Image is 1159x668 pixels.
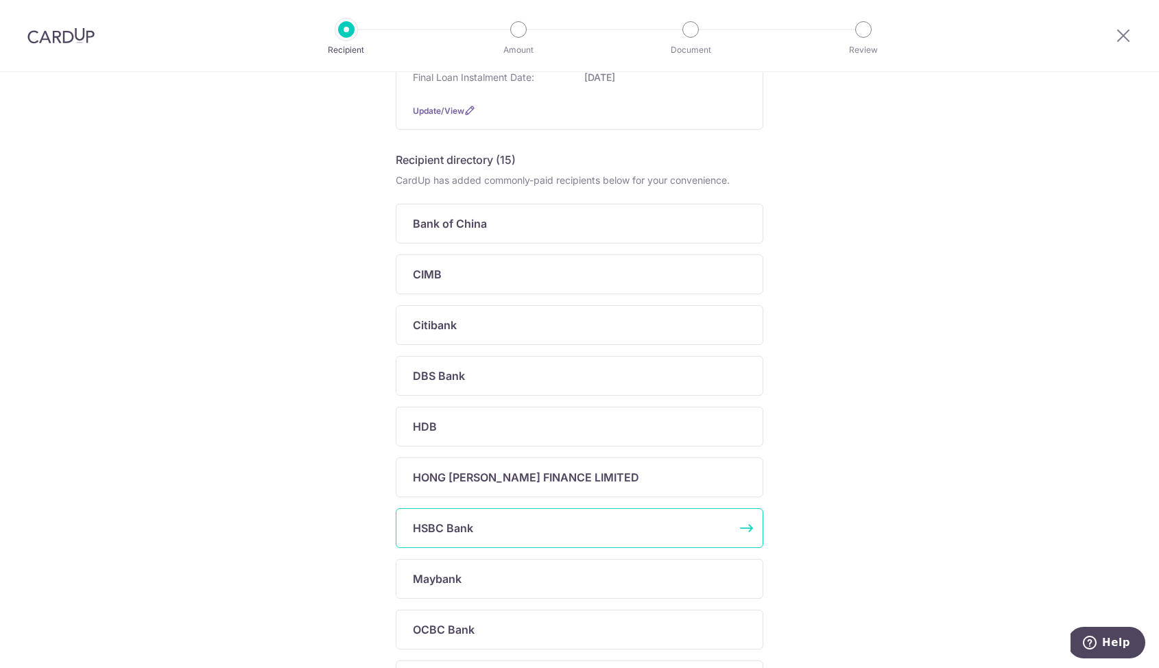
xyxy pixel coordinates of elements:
p: CIMB [413,266,442,283]
p: Recipient [296,43,397,57]
iframe: Opens a widget where you can find more information [1071,627,1145,661]
p: DBS Bank [413,368,465,384]
p: Amount [468,43,569,57]
p: OCBC Bank [413,621,475,638]
img: CardUp [27,27,95,44]
p: Citibank [413,317,457,333]
p: Review [813,43,914,57]
p: HSBC Bank [413,520,473,536]
p: Maybank [413,571,462,587]
p: Final Loan Instalment Date: [413,71,534,84]
p: Bank of China [413,215,487,232]
p: Document [640,43,741,57]
a: Update/View [413,106,464,116]
p: HDB [413,418,437,435]
p: [DATE] [584,71,738,84]
p: HONG [PERSON_NAME] FINANCE LIMITED [413,469,639,486]
div: CardUp has added commonly-paid recipients below for your convenience. [396,174,763,187]
h5: Recipient directory (15) [396,152,516,168]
